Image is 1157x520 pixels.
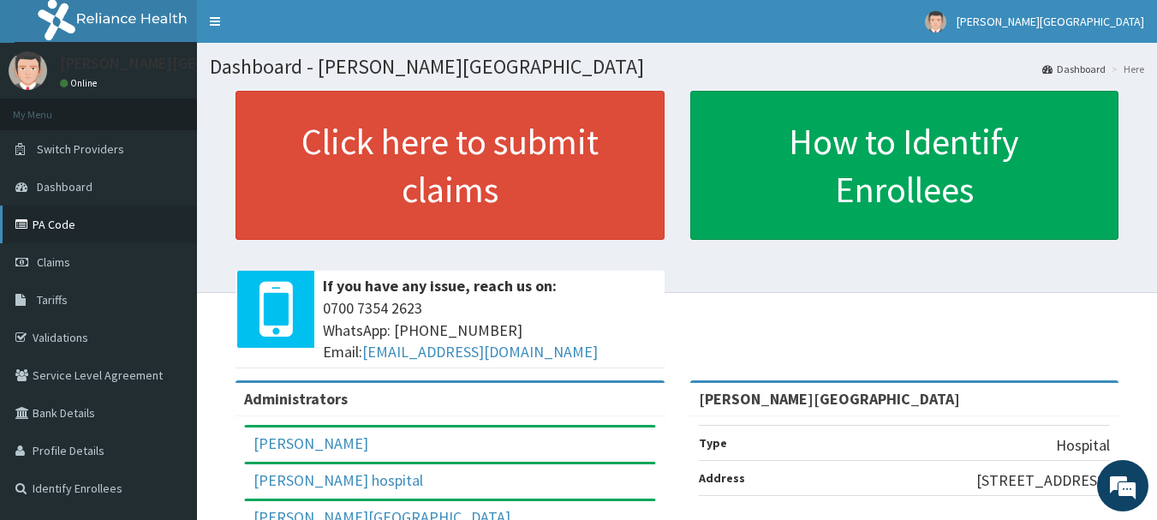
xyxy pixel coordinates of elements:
[253,470,423,490] a: [PERSON_NAME] hospital
[37,254,70,270] span: Claims
[699,389,960,409] strong: [PERSON_NAME][GEOGRAPHIC_DATA]
[32,86,69,129] img: d_794563401_company_1708531726252_794563401
[9,51,47,90] img: User Image
[699,435,727,451] b: Type
[976,469,1110,492] p: [STREET_ADDRESS]
[37,292,68,308] span: Tariffs
[1056,434,1110,457] p: Hospital
[37,141,124,157] span: Switch Providers
[99,152,236,326] span: We're online!
[1042,62,1106,76] a: Dashboard
[37,179,92,194] span: Dashboard
[9,342,326,402] textarea: Type your message and hit 'Enter'
[323,297,656,363] span: 0700 7354 2623 WhatsApp: [PHONE_NUMBER] Email:
[236,91,665,240] a: Click here to submit claims
[925,11,946,33] img: User Image
[957,14,1144,29] span: [PERSON_NAME][GEOGRAPHIC_DATA]
[244,389,348,409] b: Administrators
[210,56,1144,78] h1: Dashboard - [PERSON_NAME][GEOGRAPHIC_DATA]
[690,91,1119,240] a: How to Identify Enrollees
[699,470,745,486] b: Address
[60,77,101,89] a: Online
[362,342,598,362] a: [EMAIL_ADDRESS][DOMAIN_NAME]
[89,96,288,118] div: Chat with us now
[253,433,368,453] a: [PERSON_NAME]
[1107,62,1144,76] li: Here
[323,276,557,296] b: If you have any issue, reach us on:
[281,9,322,50] div: Minimize live chat window
[60,56,313,71] p: [PERSON_NAME][GEOGRAPHIC_DATA]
